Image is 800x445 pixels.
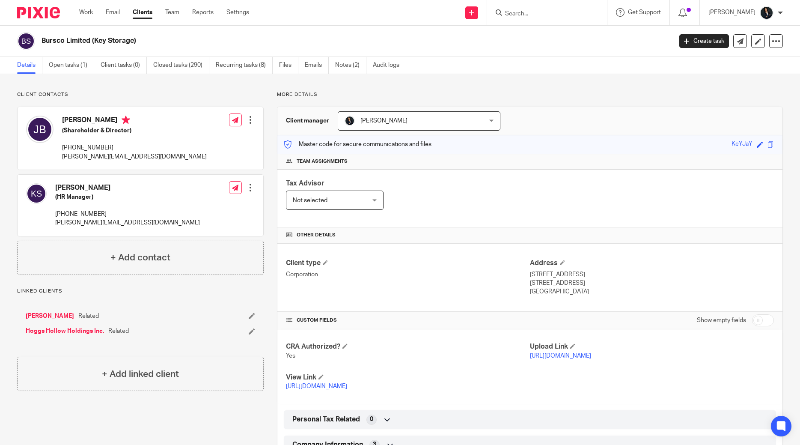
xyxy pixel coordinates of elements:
p: [STREET_ADDRESS] [530,270,774,279]
span: 0 [370,415,373,424]
p: [PERSON_NAME][EMAIL_ADDRESS][DOMAIN_NAME] [55,218,200,227]
p: [PERSON_NAME][EMAIL_ADDRESS][DOMAIN_NAME] [62,152,207,161]
img: Pixie [17,7,60,18]
a: Notes (2) [335,57,366,74]
div: KeYJaY [732,140,752,149]
span: Related [108,327,129,335]
h4: CUSTOM FIELDS [286,317,530,324]
a: Files [279,57,298,74]
span: Team assignments [297,158,348,165]
a: Clients [133,8,152,17]
span: Yes [286,353,295,359]
a: Hoggs Hollow Holdings Inc. [26,327,104,335]
a: Email [106,8,120,17]
h2: Bursco Limited (Key Storage) [42,36,541,45]
span: Tax Advisor [286,180,324,187]
img: svg%3E [26,183,47,204]
img: svg%3E [17,32,35,50]
img: HardeepM.png [760,6,773,20]
label: Show empty fields [697,316,746,325]
span: Not selected [293,197,327,203]
p: [PHONE_NUMBER] [55,210,200,218]
a: Work [79,8,93,17]
a: Open tasks (1) [49,57,94,74]
span: Related [78,312,99,320]
a: Reports [192,8,214,17]
h5: (HR Manager) [55,193,200,201]
a: Details [17,57,42,74]
a: Client tasks (0) [101,57,147,74]
p: [STREET_ADDRESS] [530,279,774,287]
span: Personal Tax Related [292,415,360,424]
p: [PHONE_NUMBER] [62,143,207,152]
span: [PERSON_NAME] [360,118,407,124]
p: Linked clients [17,288,264,295]
a: Emails [305,57,329,74]
h3: Client manager [286,116,329,125]
h4: Address [530,259,774,268]
a: [PERSON_NAME] [26,312,74,320]
input: Search [504,10,581,18]
p: Master code for secure communications and files [284,140,431,149]
h4: [PERSON_NAME] [55,183,200,192]
a: [URL][DOMAIN_NAME] [286,383,347,389]
h4: Upload Link [530,342,774,351]
h4: View Link [286,373,530,382]
h4: Client type [286,259,530,268]
h4: + Add contact [110,251,170,264]
h5: (Shareholder & Director) [62,126,207,135]
h4: [PERSON_NAME] [62,116,207,126]
i: Primary [122,116,130,124]
p: [PERSON_NAME] [708,8,755,17]
a: Audit logs [373,57,406,74]
a: Settings [226,8,249,17]
img: svg%3E [26,116,54,143]
a: Create task [679,34,729,48]
span: Get Support [628,9,661,15]
h4: + Add linked client [102,367,179,381]
p: Corporation [286,270,530,279]
img: HardeepM.png [345,116,355,126]
a: [URL][DOMAIN_NAME] [530,353,591,359]
p: More details [277,91,783,98]
span: Other details [297,232,336,239]
a: Closed tasks (290) [153,57,209,74]
a: Recurring tasks (8) [216,57,273,74]
a: Team [165,8,179,17]
p: [GEOGRAPHIC_DATA] [530,287,774,296]
h4: CRA Authorized? [286,342,530,351]
p: Client contacts [17,91,264,98]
